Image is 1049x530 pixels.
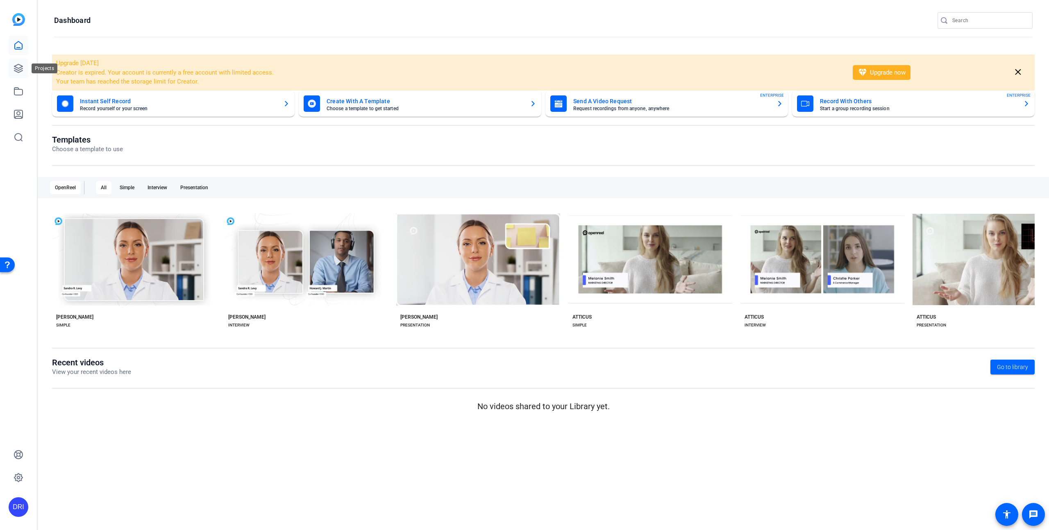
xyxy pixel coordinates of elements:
li: Your team has reached the storage limit for Creator. [56,77,842,86]
mat-icon: accessibility [1002,510,1012,519]
div: ATTICUS [745,314,764,320]
div: ATTICUS [572,314,592,320]
h1: Dashboard [54,16,91,25]
button: Create With A TemplateChoose a template to get started [299,91,541,117]
div: [PERSON_NAME] [228,314,266,320]
div: SIMPLE [56,322,70,328]
button: Send A Video RequestRequest recordings from anyone, anywhereENTERPRISE [545,91,788,117]
mat-card-subtitle: Request recordings from anyone, anywhere [573,106,770,111]
div: ATTICUS [917,314,936,320]
div: Presentation [175,181,213,194]
div: [PERSON_NAME] [56,314,93,320]
span: Upgrade [DATE] [56,59,99,67]
mat-icon: diamond [858,68,867,77]
mat-icon: close [1013,67,1023,77]
div: All [96,181,111,194]
button: Upgrade now [853,65,910,80]
mat-card-subtitle: Record yourself or your screen [80,106,277,111]
h1: Templates [52,135,123,145]
mat-card-subtitle: Choose a template to get started [327,106,523,111]
span: Go to library [997,363,1028,371]
p: View your recent videos here [52,367,131,377]
div: SIMPLE [572,322,587,328]
h1: Recent videos [52,358,131,367]
img: blue-gradient.svg [12,13,25,26]
mat-card-subtitle: Start a group recording session [820,106,1017,111]
div: Simple [115,181,139,194]
div: DRI [9,497,28,517]
mat-card-title: Record With Others [820,96,1017,106]
div: INTERVIEW [228,322,250,328]
p: No videos shared to your Library yet. [52,400,1035,412]
mat-card-title: Create With A Template [327,96,523,106]
span: ENTERPRISE [760,92,784,98]
span: ENTERPRISE [1007,92,1031,98]
p: Choose a template to use [52,145,123,154]
button: Instant Self RecordRecord yourself or your screen [52,91,295,117]
div: Projects [32,63,57,73]
div: INTERVIEW [745,322,766,328]
button: Record With OthersStart a group recording sessionENTERPRISE [792,91,1035,117]
mat-card-title: Send A Video Request [573,96,770,106]
div: [PERSON_NAME] [400,314,438,320]
mat-icon: message [1029,510,1038,519]
div: OpenReel [50,181,81,194]
mat-card-title: Instant Self Record [80,96,277,106]
a: Go to library [990,360,1035,374]
li: Creator is expired. Your account is currently a free account with limited access. [56,68,842,77]
div: PRESENTATION [917,322,946,328]
input: Search [952,16,1026,25]
div: Interview [143,181,172,194]
div: PRESENTATION [400,322,430,328]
